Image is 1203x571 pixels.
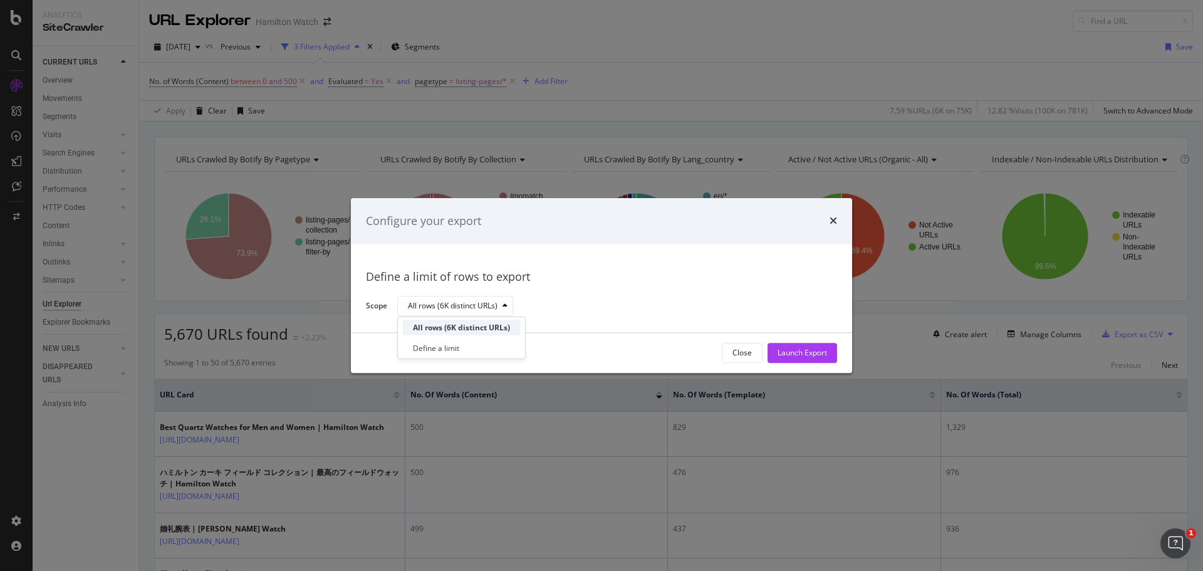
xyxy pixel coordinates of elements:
[778,348,827,359] div: Launch Export
[397,296,513,317] button: All rows (6K distinct URLs)
[732,348,752,359] div: Close
[366,300,387,314] label: Scope
[408,303,497,310] div: All rows (6K distinct URLs)
[830,213,837,229] div: times
[413,322,510,333] div: All rows (6K distinct URLs)
[351,198,852,373] div: modal
[366,270,837,286] div: Define a limit of rows to export
[413,343,459,354] div: Define a limit
[768,343,837,363] button: Launch Export
[366,213,481,229] div: Configure your export
[1186,528,1196,538] span: 1
[1160,528,1190,558] iframe: Intercom live chat
[722,343,763,363] button: Close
